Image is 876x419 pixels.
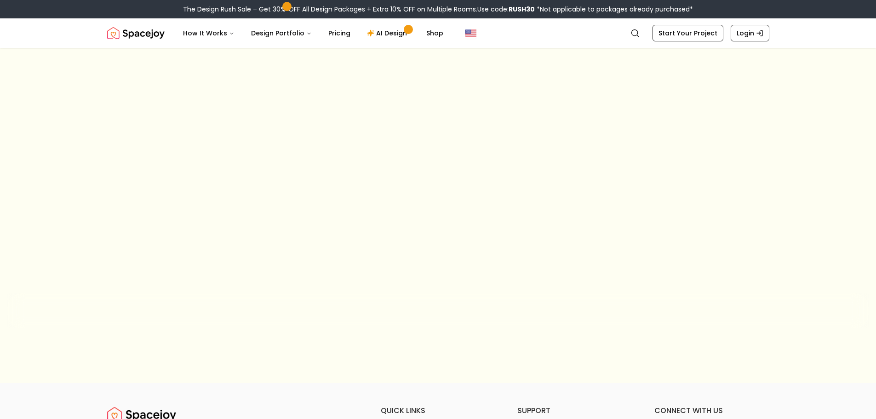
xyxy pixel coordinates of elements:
a: AI Design [360,24,417,42]
h6: connect with us [654,405,769,416]
button: How It Works [176,24,242,42]
button: Design Portfolio [244,24,319,42]
b: RUSH30 [509,5,535,14]
a: Shop [419,24,451,42]
a: Spacejoy [107,24,165,42]
img: United States [465,28,476,39]
h6: quick links [381,405,496,416]
span: *Not applicable to packages already purchased* [535,5,693,14]
img: Spacejoy Logo [107,24,165,42]
a: Start Your Project [653,25,723,41]
span: Use code: [477,5,535,14]
h6: support [517,405,632,416]
a: Login [731,25,769,41]
nav: Global [107,18,769,48]
a: Pricing [321,24,358,42]
nav: Main [176,24,451,42]
div: The Design Rush Sale – Get 30% OFF All Design Packages + Extra 10% OFF on Multiple Rooms. [183,5,693,14]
